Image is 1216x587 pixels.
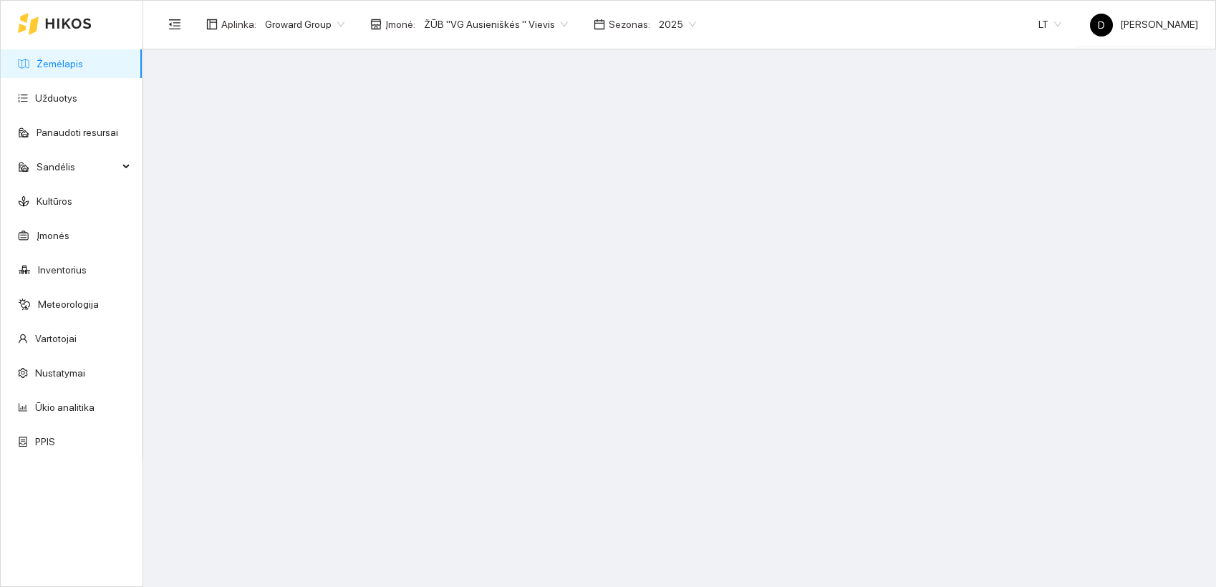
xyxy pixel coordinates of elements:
[35,333,77,344] a: Vartotojai
[35,92,77,104] a: Užduotys
[424,14,568,35] span: ŽŪB "VG Ausieniškės " Vievis
[37,195,72,207] a: Kultūros
[37,58,83,69] a: Žemėlapis
[385,16,415,32] span: Įmonė :
[609,16,650,32] span: Sezonas :
[221,16,256,32] span: Aplinka :
[38,264,87,276] a: Inventorius
[38,299,99,310] a: Meteorologija
[35,367,85,379] a: Nustatymai
[37,127,118,138] a: Panaudoti resursai
[37,230,69,241] a: Įmonės
[206,19,218,30] span: layout
[160,10,189,39] button: menu-fold
[594,19,605,30] span: calendar
[168,18,181,31] span: menu-fold
[1090,19,1198,30] span: [PERSON_NAME]
[35,402,95,413] a: Ūkio analitika
[659,14,696,35] span: 2025
[1098,14,1105,37] span: D
[370,19,382,30] span: shop
[37,152,118,181] span: Sandėlis
[265,14,344,35] span: Groward Group
[35,436,55,447] a: PPIS
[1038,14,1061,35] span: LT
